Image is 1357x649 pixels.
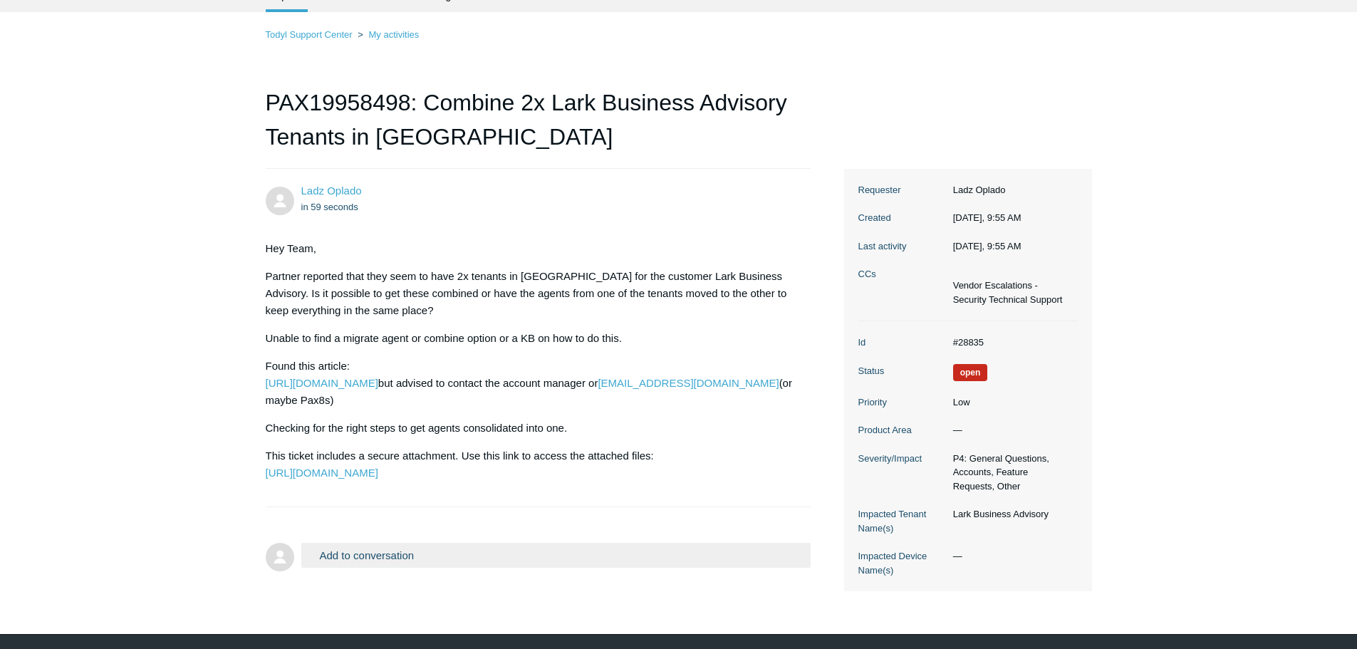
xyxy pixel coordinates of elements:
dd: #28835 [946,336,1078,350]
dd: — [946,423,1078,437]
dd: Low [946,395,1078,410]
li: Todyl Support Center [266,29,355,40]
dd: — [946,549,1078,564]
p: Checking for the right steps to get agents consolidated into one. [266,420,797,437]
a: [URL][DOMAIN_NAME] [266,377,378,389]
time: 10/10/2025, 09:55 [301,202,358,212]
li: My activities [355,29,419,40]
p: Unable to find a migrate agent or combine option or a KB on how to do this. [266,330,797,347]
button: Add to conversation [301,543,811,568]
a: [EMAIL_ADDRESS][DOMAIN_NAME] [598,377,779,389]
dt: Impacted Device Name(s) [858,549,946,577]
time: 10/10/2025, 09:55 [953,212,1021,223]
a: [URL][DOMAIN_NAME] [266,467,378,479]
time: 10/10/2025, 09:55 [953,241,1021,251]
dt: Priority [858,395,946,410]
span: We are working on a response for you [953,364,988,381]
dt: Status [858,364,946,378]
a: Todyl Support Center [266,29,353,40]
dt: Impacted Tenant Name(s) [858,507,946,535]
dt: Product Area [858,423,946,437]
dt: Requester [858,183,946,197]
dt: Last activity [858,239,946,254]
dt: Id [858,336,946,350]
p: Hey Team, [266,240,797,257]
p: Found this article: but advised to contact the account manager or (or maybe Pax8s) [266,358,797,409]
a: My activities [368,29,419,40]
li: Vendor Escalations - Security Technical Support [953,279,1071,306]
p: This ticket includes a secure attachment. Use this link to access the attached files: [266,447,797,482]
dt: Created [858,211,946,225]
dt: CCs [858,267,946,281]
p: Partner reported that they seem to have 2x tenants in [GEOGRAPHIC_DATA] for the customer Lark Bus... [266,268,797,319]
h1: PAX19958498: Combine 2x Lark Business Advisory Tenants in [GEOGRAPHIC_DATA] [266,85,811,169]
dd: Ladz Oplado [946,183,1078,197]
dd: P4: General Questions, Accounts, Feature Requests, Other [946,452,1078,494]
a: Ladz Oplado [301,185,362,197]
dd: Lark Business Advisory [946,507,1078,521]
dt: Severity/Impact [858,452,946,466]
